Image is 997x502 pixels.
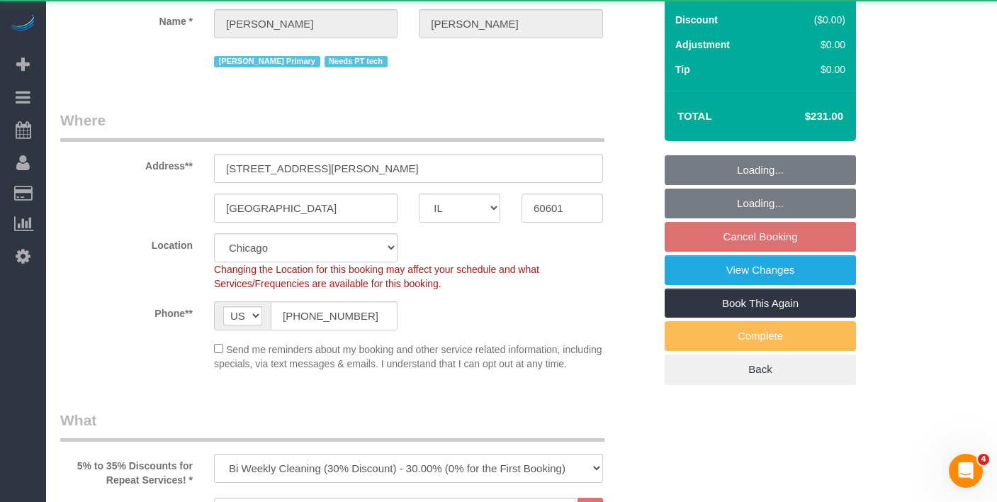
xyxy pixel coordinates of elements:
[60,110,604,142] legend: Where
[665,289,856,318] a: Book This Again
[779,38,845,52] div: $0.00
[50,9,203,28] label: Name *
[665,255,856,285] a: View Changes
[675,13,718,27] label: Discount
[214,344,602,369] span: Send me reminders about my booking and other service related information, including specials, via...
[675,62,690,77] label: Tip
[60,410,604,442] legend: What
[214,9,398,38] input: First Name**
[419,9,602,38] input: Last Name*
[677,110,712,122] strong: Total
[762,111,843,123] h4: $231.00
[50,233,203,252] label: Location
[779,13,845,27] div: ($0.00)
[949,454,983,488] iframe: Intercom live chat
[978,454,989,465] span: 4
[325,56,388,67] span: Needs PT tech
[214,264,539,289] span: Changing the Location for this booking may affect your schedule and what Services/Frequencies are...
[522,194,603,223] input: Zip Code**
[675,38,730,52] label: Adjustment
[779,62,845,77] div: $0.00
[665,355,856,384] a: Back
[214,56,320,67] span: [PERSON_NAME] Primary
[9,14,37,34] img: Automaid Logo
[50,454,203,487] label: 5% to 35% Discounts for Repeat Services! *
